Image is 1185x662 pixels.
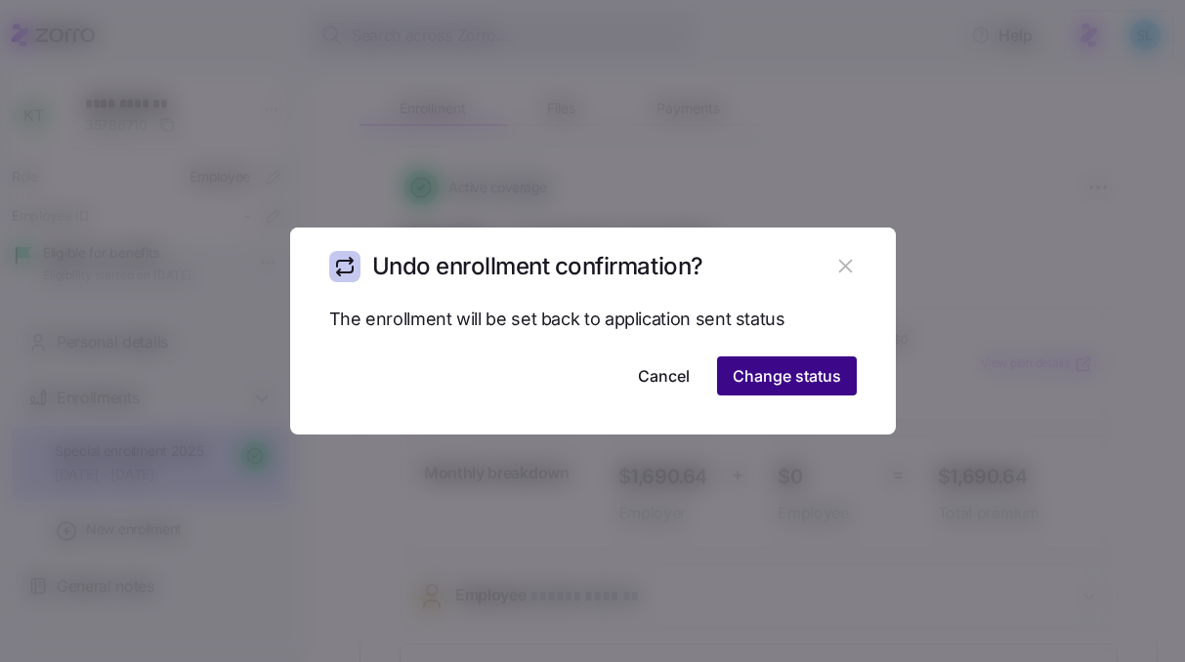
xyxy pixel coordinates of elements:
[733,364,841,388] span: Change status
[717,356,857,395] button: Change status
[329,306,785,334] span: The enrollment will be set back to application sent status
[622,356,705,395] button: Cancel
[372,251,703,281] h1: Undo enrollment confirmation?
[638,364,690,388] span: Cancel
